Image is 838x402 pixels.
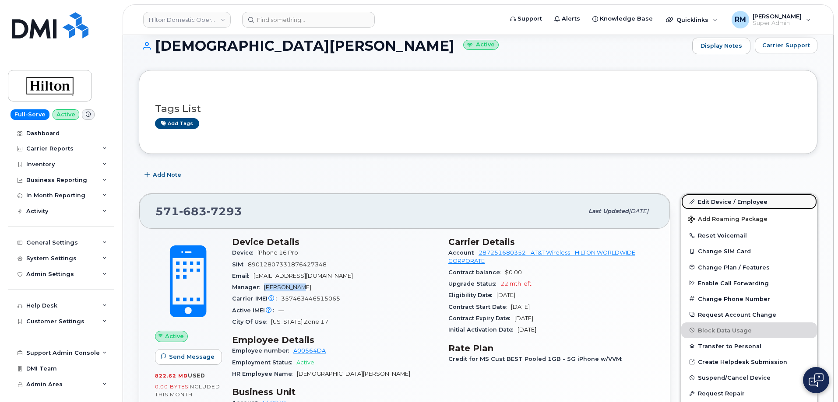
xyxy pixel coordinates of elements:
[448,249,635,264] a: 287251680352 - AT&T Wireless - HILTON WORLDWIDE CORPORATE
[232,347,293,354] span: Employee number
[271,318,328,325] span: [US_STATE] Zone 17
[725,11,817,28] div: Rachel Miller
[762,41,810,49] span: Carrier Support
[232,371,297,377] span: HR Employee Name
[297,371,410,377] span: [DEMOGRAPHIC_DATA][PERSON_NAME]
[809,373,824,387] img: Open chat
[188,372,205,379] span: used
[264,284,311,290] span: [PERSON_NAME]
[155,118,199,129] a: Add tags
[448,280,500,287] span: Upgrade Status
[505,269,522,276] span: $0.00
[254,273,353,279] span: [EMAIL_ADDRESS][DOMAIN_NAME]
[629,208,648,214] span: [DATE]
[448,356,626,362] span: Credit for MS Cust BEST Pooled 1GB - 5G iPhone w/VVM
[681,338,817,354] button: Transfer to Personal
[681,194,817,210] a: Edit Device / Employee
[586,10,659,28] a: Knowledge Base
[155,373,188,379] span: 822.62 MB
[232,307,278,314] span: Active IMEI
[562,14,580,23] span: Alerts
[232,359,296,366] span: Employment Status
[660,11,724,28] div: Quicklinks
[257,249,298,256] span: iPhone 16 Pro
[681,370,817,385] button: Suspend/Cancel Device
[143,12,231,28] a: Hilton Domestic Operating Company Inc
[755,38,817,53] button: Carrier Support
[155,205,242,218] span: 571
[448,304,511,310] span: Contract Start Date
[500,280,532,287] span: 22 mth left
[681,385,817,401] button: Request Repair
[753,20,802,27] span: Super Admin
[179,205,207,218] span: 683
[248,261,327,268] span: 89012807331876427348
[698,264,770,270] span: Change Plan / Features
[681,243,817,259] button: Change SIM Card
[448,237,654,247] h3: Carrier Details
[681,322,817,338] button: Block Data Usage
[278,307,284,314] span: —
[698,374,771,381] span: Suspend/Cancel Device
[448,326,518,333] span: Initial Activation Date
[518,326,536,333] span: [DATE]
[232,249,257,256] span: Device
[681,291,817,307] button: Change Phone Number
[169,353,215,361] span: Send Message
[448,343,654,353] h3: Rate Plan
[681,227,817,243] button: Reset Voicemail
[448,249,479,256] span: Account
[296,359,314,366] span: Active
[681,354,817,370] a: Create Helpdesk Submission
[165,332,184,340] span: Active
[242,12,375,28] input: Find something...
[681,210,817,227] button: Add Roaming Package
[681,275,817,291] button: Enable Call Forwarding
[139,167,189,183] button: Add Note
[232,237,438,247] h3: Device Details
[753,13,802,20] span: [PERSON_NAME]
[281,295,340,302] span: 357463446515065
[232,261,248,268] span: SIM
[232,387,438,397] h3: Business Unit
[681,259,817,275] button: Change Plan / Features
[698,280,769,286] span: Enable Call Forwarding
[548,10,586,28] a: Alerts
[232,318,271,325] span: City Of Use
[511,304,530,310] span: [DATE]
[504,10,548,28] a: Support
[448,269,505,276] span: Contract balance
[232,335,438,345] h3: Employee Details
[448,292,496,298] span: Eligibility Date
[676,16,708,23] span: Quicklinks
[155,384,188,390] span: 0.00 Bytes
[735,14,746,25] span: RM
[496,292,515,298] span: [DATE]
[518,14,542,23] span: Support
[588,208,629,214] span: Last updated
[600,14,653,23] span: Knowledge Base
[681,307,817,322] button: Request Account Change
[232,273,254,279] span: Email
[232,295,281,302] span: Carrier IMEI
[463,40,499,50] small: Active
[155,103,801,114] h3: Tags List
[153,171,181,179] span: Add Note
[514,315,533,322] span: [DATE]
[692,38,750,54] a: Display Notes
[139,38,688,53] h1: [DEMOGRAPHIC_DATA][PERSON_NAME]
[207,205,242,218] span: 7293
[293,347,326,354] a: A00564DA
[232,284,264,290] span: Manager
[448,315,514,322] span: Contract Expiry Date
[688,216,768,224] span: Add Roaming Package
[155,349,222,365] button: Send Message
